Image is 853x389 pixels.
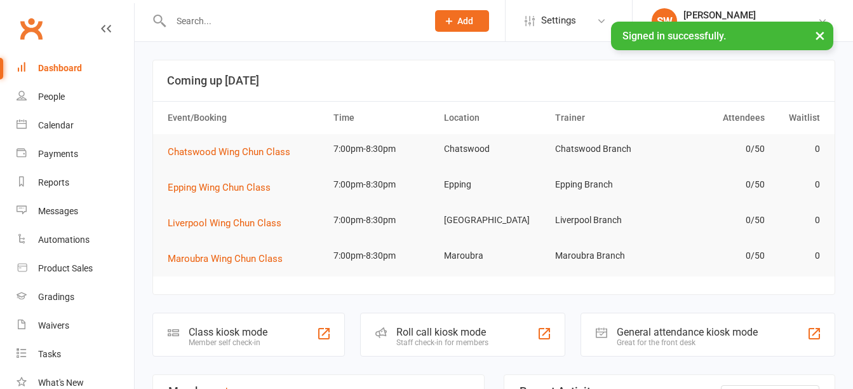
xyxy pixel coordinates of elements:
[549,205,660,235] td: Liverpool Branch
[652,8,677,34] div: SW
[17,83,134,111] a: People
[17,311,134,340] a: Waivers
[168,146,290,158] span: Chatswood Wing Chun Class
[438,205,549,235] td: [GEOGRAPHIC_DATA]
[168,180,279,195] button: Epping Wing Chun Class
[617,326,758,338] div: General attendance kiosk mode
[38,292,74,302] div: Gradings
[38,120,74,130] div: Calendar
[435,10,489,32] button: Add
[660,102,770,134] th: Attendees
[17,226,134,254] a: Automations
[189,326,267,338] div: Class kiosk mode
[660,170,770,200] td: 0/50
[328,170,438,200] td: 7:00pm-8:30pm
[38,378,84,388] div: What's New
[168,251,292,266] button: Maroubra Wing Chun Class
[168,182,271,193] span: Epping Wing Chun Class
[770,134,826,164] td: 0
[17,111,134,140] a: Calendar
[770,241,826,271] td: 0
[38,92,65,102] div: People
[438,102,549,134] th: Location
[17,168,134,197] a: Reports
[17,54,134,83] a: Dashboard
[38,349,61,359] div: Tasks
[17,283,134,311] a: Gradings
[168,253,283,264] span: Maroubra Wing Chun Class
[549,134,660,164] td: Chatswood Branch
[549,241,660,271] td: Maroubra Branch
[660,241,770,271] td: 0/50
[17,140,134,168] a: Payments
[396,326,488,338] div: Roll call kiosk mode
[38,206,78,216] div: Messages
[38,235,90,245] div: Automations
[549,102,660,134] th: Trainer
[38,177,69,188] div: Reports
[770,102,826,134] th: Waitlist
[328,134,438,164] td: 7:00pm-8:30pm
[328,102,438,134] th: Time
[38,63,82,73] div: Dashboard
[549,170,660,200] td: Epping Branch
[809,22,831,49] button: ×
[396,338,488,347] div: Staff check-in for members
[15,13,47,44] a: Clubworx
[168,217,281,229] span: Liverpool Wing Chun Class
[438,134,549,164] td: Chatswood
[189,338,267,347] div: Member self check-in
[168,215,290,231] button: Liverpool Wing Chun Class
[683,21,817,32] div: International Wing Chun Academy
[328,241,438,271] td: 7:00pm-8:30pm
[438,170,549,200] td: Epping
[438,241,549,271] td: Maroubra
[38,320,69,331] div: Waivers
[328,205,438,235] td: 7:00pm-8:30pm
[17,340,134,369] a: Tasks
[660,134,770,164] td: 0/50
[617,338,758,347] div: Great for the front desk
[38,263,93,273] div: Product Sales
[167,74,821,87] h3: Coming up [DATE]
[17,254,134,283] a: Product Sales
[683,10,817,21] div: [PERSON_NAME]
[17,197,134,226] a: Messages
[770,205,826,235] td: 0
[38,149,78,159] div: Payments
[622,30,726,42] span: Signed in successfully.
[770,170,826,200] td: 0
[167,12,419,30] input: Search...
[168,144,299,160] button: Chatswood Wing Chun Class
[457,16,473,26] span: Add
[660,205,770,235] td: 0/50
[162,102,328,134] th: Event/Booking
[541,6,576,35] span: Settings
